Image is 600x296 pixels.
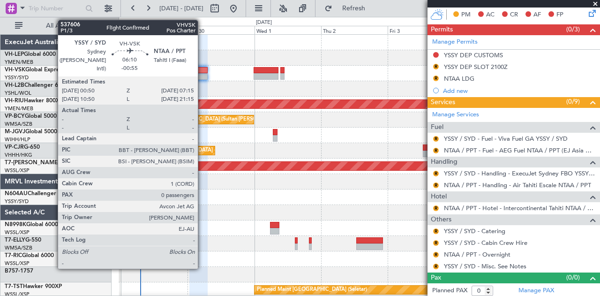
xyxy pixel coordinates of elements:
div: YSSY DEP SLOT 2100Z [444,63,508,71]
button: R [433,148,439,153]
a: WSSL/XSP [5,229,30,236]
span: Handling [431,157,457,167]
div: Tue 30 [187,26,254,34]
a: T7-TSTHawker 900XP [5,284,62,289]
a: YSSY / SYD - Cabin Crew Hire [444,239,527,247]
a: VP-CJRG-650 [5,144,40,150]
button: R [433,240,439,246]
span: AC [486,10,495,20]
button: R [433,182,439,188]
a: YSSY/SYD [5,198,29,205]
span: VH-L2B [5,83,24,88]
div: NTAA LDG [444,75,474,83]
button: R [433,171,439,176]
span: N8998K [5,222,26,228]
div: Planned Maint [GEOGRAPHIC_DATA] ([GEOGRAPHIC_DATA] Intl) [123,144,280,158]
a: NTAA / PPT - Handling - Air Tahiti Escale NTAA / PPT [444,181,591,189]
div: Unplanned Maint [GEOGRAPHIC_DATA] (Sultan [PERSON_NAME] [PERSON_NAME] - Subang) [124,113,349,127]
div: Fri 3 [388,26,454,34]
button: R [433,136,439,142]
a: VP-BCYGlobal 5000 [5,114,57,119]
a: T7-[PERSON_NAME]Global 7500 [5,160,91,166]
button: R [433,252,439,258]
a: WIHH/HLP [5,136,30,143]
span: [DATE] - [DATE] [159,4,203,13]
a: VH-RIUHawker 800XP [5,98,63,104]
a: VH-VSKGlobal Express XRS [5,67,77,73]
button: Refresh [320,1,376,16]
span: CR [510,10,518,20]
button: R [433,76,439,81]
a: VHHH/HKG [5,152,32,159]
button: R [433,264,439,269]
a: M-JGVJGlobal 5000 [5,129,57,135]
span: (0/3) [566,24,580,34]
a: WSSL/XSP [5,167,30,174]
span: T7-[PERSON_NAME] [5,160,59,166]
span: FP [556,10,563,20]
span: Others [431,214,451,225]
div: Add new [443,87,595,95]
span: VP-CJR [5,144,24,150]
a: YSSY / SYD - Handling - ExecuJet Sydney FBO YSSY / SYD [444,169,595,177]
a: YSSY / SYD - Catering [444,227,505,235]
a: WSSL/XSP [5,260,30,267]
span: VH-RIU [5,98,24,104]
a: B757-1757 [5,268,33,274]
div: Wed 1 [255,26,321,34]
span: Services [431,97,455,108]
span: VH-VSK [5,67,25,73]
a: NTAA / PPT - Hotel - Intercontinental Tahiti NTAA / PPT [444,204,595,212]
div: Thu 2 [321,26,388,34]
span: N604AU [5,191,28,197]
a: Manage Permits [432,38,478,47]
span: Hotel [431,191,447,202]
span: T7-RIC [5,253,22,258]
span: Permits [431,24,453,35]
button: R [433,228,439,234]
a: YMEN/MEB [5,105,33,112]
span: T7-ELLY [5,237,25,243]
span: T7-TST [5,284,23,289]
span: All Aircraft [24,23,99,29]
label: Planned PAX [432,286,467,296]
div: YSSY DEP CUSTOMS [444,51,503,59]
span: VH-LEP [5,52,24,57]
a: YSHL/WOL [5,90,31,97]
span: (0/0) [566,273,580,282]
a: Manage Services [432,110,479,120]
span: AF [533,10,541,20]
a: WMSA/SZB [5,244,32,251]
input: Trip Number [29,1,82,15]
div: [DATE] [256,19,272,27]
a: NTAA / PPT - Overnight [444,250,510,258]
a: T7-ELLYG-550 [5,237,41,243]
span: Refresh [334,5,374,12]
span: B757-1 [5,268,23,274]
a: VH-L2BChallenger 604 [5,83,65,88]
span: VP-BCY [5,114,25,119]
a: WMSA/SZB [5,121,32,128]
a: YSSY / SYD - Fuel - Viva Fuel GA YSSY / SYD [444,135,568,143]
span: M-JGVJ [5,129,25,135]
button: All Aircraft [10,18,102,33]
a: T7-RICGlobal 6000 [5,253,54,258]
span: Pax [431,273,441,283]
a: NTAA / PPT - Fuel - AEG Fuel NTAA / PPT (EJ Asia Only) [444,146,595,154]
a: YSSY/SYD [5,74,29,81]
a: N604AUChallenger 604 [5,191,68,197]
a: N8998KGlobal 6000 [5,222,58,228]
a: YSSY / SYD - Misc. See Notes [444,262,526,270]
span: (0/9) [566,97,580,106]
div: Mon 29 [121,26,187,34]
a: VH-LEPGlobal 6000 [5,52,56,57]
a: YMEN/MEB [5,59,33,66]
span: PM [461,10,471,20]
button: R [433,64,439,69]
a: Manage PAX [518,286,554,296]
span: Fuel [431,122,443,133]
div: [DATE] [120,19,136,27]
button: R [433,205,439,211]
